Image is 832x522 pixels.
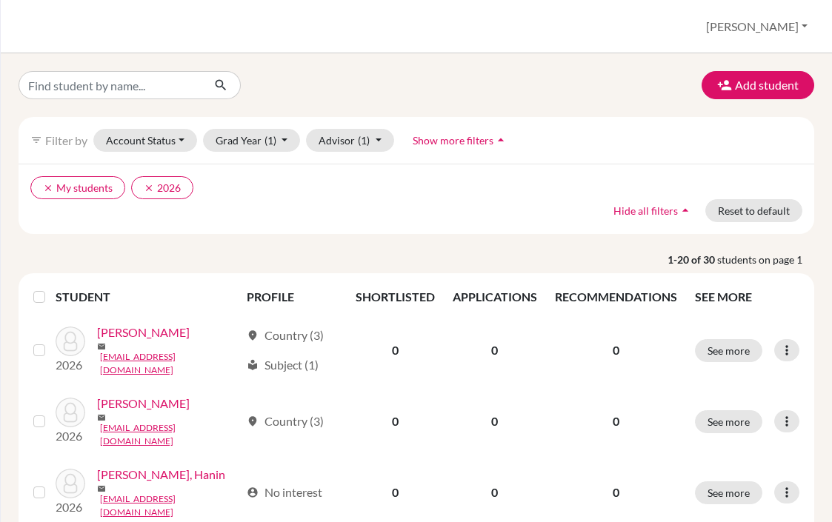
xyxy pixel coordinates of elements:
a: [PERSON_NAME] [97,395,190,412]
i: arrow_drop_up [493,133,508,147]
span: mail [97,413,106,422]
td: 0 [444,386,546,457]
span: students on page 1 [717,252,814,267]
td: 0 [444,315,546,386]
button: See more [695,410,762,433]
button: [PERSON_NAME] [699,13,814,41]
p: 0 [555,483,677,501]
img: Al Abri, Hanin [56,469,85,498]
td: 0 [347,315,444,386]
i: filter_list [30,134,42,146]
th: SEE MORE [686,279,808,315]
span: mail [97,484,106,493]
span: (1) [358,134,370,147]
span: Show more filters [413,134,493,147]
a: [PERSON_NAME], Hanin [97,466,225,483]
button: Advisor(1) [306,129,394,152]
div: Country (3) [247,327,324,344]
p: 2026 [56,427,85,445]
a: [EMAIL_ADDRESS][DOMAIN_NAME] [100,421,241,448]
img: ahmed, adam [56,398,85,427]
button: clear2026 [131,176,193,199]
button: Reset to default [705,199,802,222]
a: [EMAIL_ADDRESS][DOMAIN_NAME] [100,350,241,377]
p: 0 [555,412,677,430]
p: 0 [555,341,677,359]
p: 2026 [56,498,85,516]
button: Hide all filtersarrow_drop_up [601,199,705,222]
i: clear [43,183,53,193]
span: (1) [264,134,276,147]
th: PROFILE [238,279,347,315]
button: Show more filtersarrow_drop_up [400,129,521,152]
div: Subject (1) [247,356,319,374]
button: See more [695,481,762,504]
button: Grad Year(1) [203,129,301,152]
span: local_library [247,359,259,371]
th: APPLICATIONS [444,279,546,315]
i: arrow_drop_up [678,203,693,218]
button: clearMy students [30,176,125,199]
a: [PERSON_NAME] [97,324,190,341]
span: account_circle [247,486,259,498]
a: [EMAIL_ADDRESS][DOMAIN_NAME] [100,492,241,519]
span: location_on [247,329,259,341]
th: STUDENT [56,279,239,315]
i: clear [144,183,154,193]
td: 0 [347,386,444,457]
span: Hide all filters [613,204,678,217]
button: Add student [702,71,814,99]
span: Filter by [45,133,87,147]
th: SHORTLISTED [347,279,444,315]
span: location_on [247,415,259,427]
img: Abassi, Skander [56,327,85,356]
div: No interest [247,483,322,501]
strong: 1-20 of 30 [668,252,717,267]
span: mail [97,342,106,351]
div: Country (3) [247,412,324,430]
button: Account Status [93,129,197,152]
button: See more [695,339,762,362]
p: 2026 [56,356,85,374]
input: Find student by name... [19,71,202,99]
th: RECOMMENDATIONS [546,279,686,315]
